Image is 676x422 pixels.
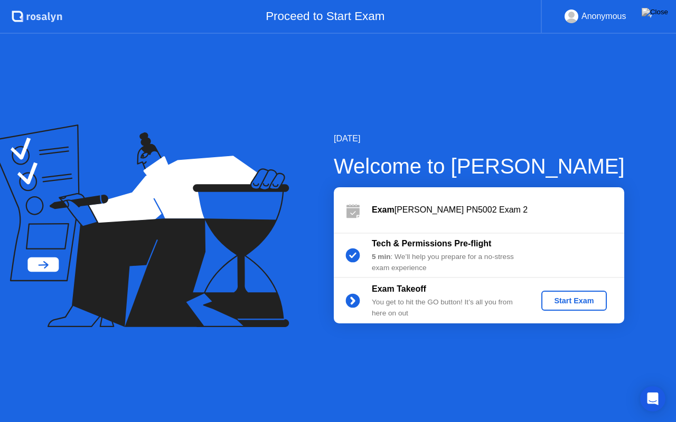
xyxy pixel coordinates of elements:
[372,239,491,248] b: Tech & Permissions Pre-flight
[334,150,625,182] div: Welcome to [PERSON_NAME]
[372,284,426,293] b: Exam Takeoff
[372,205,395,214] b: Exam
[372,253,391,261] b: 5 min
[642,8,668,16] img: Close
[640,386,665,411] div: Open Intercom Messenger
[372,252,524,273] div: : We’ll help you prepare for a no-stress exam experience
[541,291,606,311] button: Start Exam
[581,9,626,23] div: Anonymous
[334,132,625,145] div: [DATE]
[372,204,624,216] div: [PERSON_NAME] PN5002 Exam 2
[546,296,602,305] div: Start Exam
[372,297,524,319] div: You get to hit the GO button! It’s all you from here on out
